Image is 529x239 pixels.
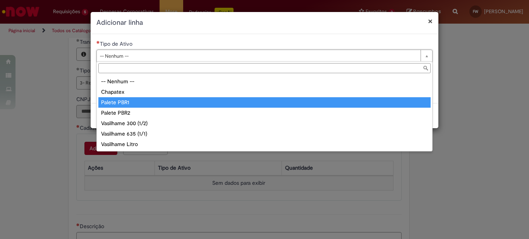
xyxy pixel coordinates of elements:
ul: Tipo de Ativo [97,75,432,151]
div: Vasilhame Litro [98,139,431,150]
div: Vasilhame 300 (1/2) [98,118,431,129]
div: Chapatex [98,87,431,97]
div: Vasilhame 635 (1/1) [98,129,431,139]
div: -- Nenhum -- [98,76,431,87]
div: Palete PBR1 [98,97,431,108]
div: Palete PBR2 [98,108,431,118]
